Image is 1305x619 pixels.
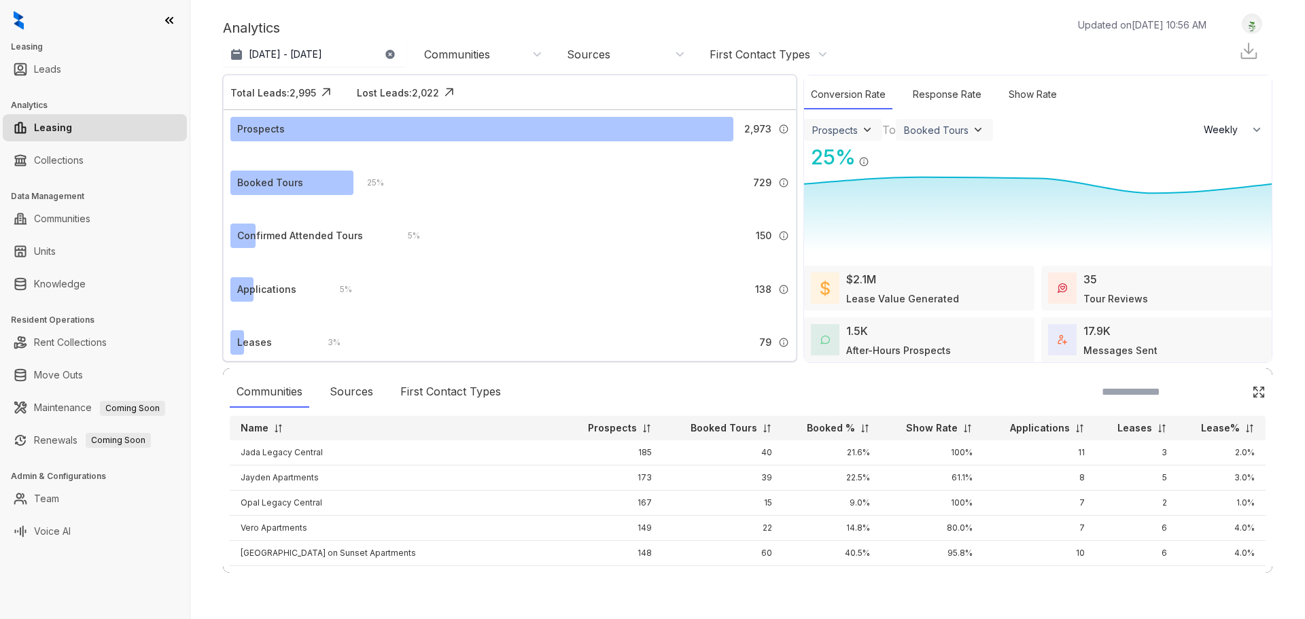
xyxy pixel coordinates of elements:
[11,470,190,482] h3: Admin & Configurations
[744,122,771,137] span: 2,973
[778,124,789,135] img: Info
[1096,566,1179,591] td: 2
[34,361,83,389] a: Move Outs
[860,123,874,137] img: ViewFilterArrow
[984,566,1096,591] td: 2
[230,376,309,408] div: Communities
[663,516,782,541] td: 22
[783,566,882,591] td: 31.9%
[778,284,789,295] img: Info
[357,86,439,100] div: Lost Leads: 2,022
[1058,283,1067,293] img: TourReviews
[1196,118,1272,142] button: Weekly
[1083,323,1111,339] div: 17.9K
[881,465,984,491] td: 61.1%
[783,465,882,491] td: 22.5%
[804,142,856,173] div: 25 %
[778,177,789,188] img: Info
[230,491,563,516] td: Opal Legacy Central
[323,376,380,408] div: Sources
[881,491,984,516] td: 100%
[663,541,782,566] td: 60
[906,80,988,109] div: Response Rate
[3,238,187,265] li: Units
[230,566,563,591] td: Belmont
[3,147,187,174] li: Collections
[971,123,985,137] img: ViewFilterArrow
[1058,335,1067,344] img: TotalFum
[34,205,90,232] a: Communities
[906,421,958,435] p: Show Rate
[753,175,771,190] span: 729
[1245,423,1255,434] img: sorting
[34,114,72,141] a: Leasing
[439,82,459,103] img: Click Icon
[846,291,959,306] div: Lease Value Generated
[1223,386,1235,397] img: SearchIcon
[881,440,984,465] td: 100%
[230,86,316,100] div: Total Leads: 2,995
[223,42,406,67] button: [DATE] - [DATE]
[1078,18,1206,32] p: Updated on [DATE] 10:56 AM
[1252,385,1266,399] img: Click Icon
[563,516,663,541] td: 149
[1083,291,1148,306] div: Tour Reviews
[869,144,890,164] img: Click Icon
[34,427,151,454] a: RenewalsComing Soon
[34,485,59,512] a: Team
[812,124,858,136] div: Prospects
[804,80,892,109] div: Conversion Rate
[846,343,951,357] div: After-Hours Prospects
[984,440,1096,465] td: 11
[588,421,637,435] p: Prospects
[1204,123,1245,137] span: Weekly
[860,423,870,434] img: sorting
[881,541,984,566] td: 95.8%
[759,335,771,350] span: 79
[237,122,285,137] div: Prospects
[820,335,830,345] img: AfterHoursConversations
[3,485,187,512] li: Team
[3,205,187,232] li: Communities
[230,516,563,541] td: Vero Apartments
[1096,491,1179,516] td: 2
[663,491,782,516] td: 15
[34,56,61,83] a: Leads
[1242,17,1261,31] img: UserAvatar
[3,329,187,356] li: Rent Collections
[710,47,810,62] div: First Contact Types
[11,41,190,53] h3: Leasing
[756,228,771,243] span: 150
[1002,80,1064,109] div: Show Rate
[34,238,56,265] a: Units
[563,541,663,566] td: 148
[1096,440,1179,465] td: 3
[34,329,107,356] a: Rent Collections
[563,566,663,591] td: 138
[100,401,165,416] span: Coming Soon
[778,337,789,348] img: Info
[11,314,190,326] h3: Resident Operations
[353,175,384,190] div: 25 %
[807,421,855,435] p: Booked %
[1096,516,1179,541] td: 6
[563,465,663,491] td: 173
[1201,421,1240,435] p: Lease%
[984,541,1096,566] td: 10
[3,270,187,298] li: Knowledge
[394,376,508,408] div: First Contact Types
[1010,421,1070,435] p: Applications
[783,440,882,465] td: 21.6%
[241,421,268,435] p: Name
[881,566,984,591] td: 100%
[563,491,663,516] td: 167
[273,423,283,434] img: sorting
[86,433,151,448] span: Coming Soon
[14,11,24,30] img: logo
[984,465,1096,491] td: 8
[230,465,563,491] td: Jayden Apartments
[663,440,782,465] td: 40
[223,18,280,38] p: Analytics
[846,323,868,339] div: 1.5K
[1178,566,1266,591] td: 1.0%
